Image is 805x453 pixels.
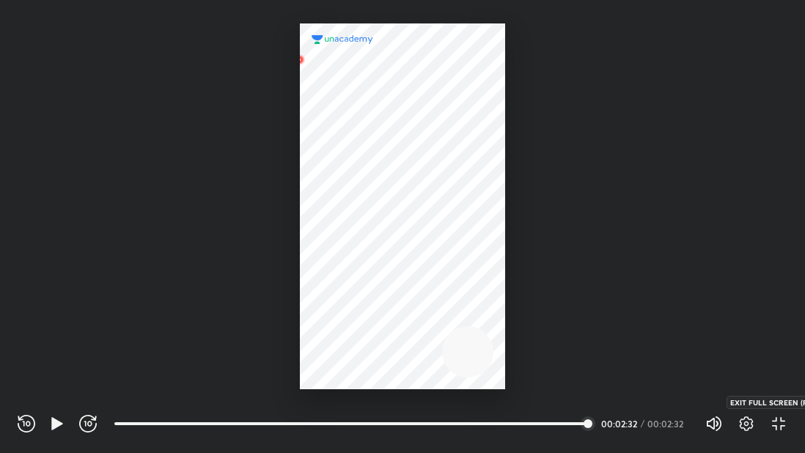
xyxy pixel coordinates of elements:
[647,419,688,428] div: 00:02:32
[601,419,638,428] div: 00:02:32
[290,51,308,68] img: wMgqJGBwKWe8AAAAABJRU5ErkJggg==
[641,419,644,428] div: /
[312,35,373,44] img: logo.2a7e12a2.svg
